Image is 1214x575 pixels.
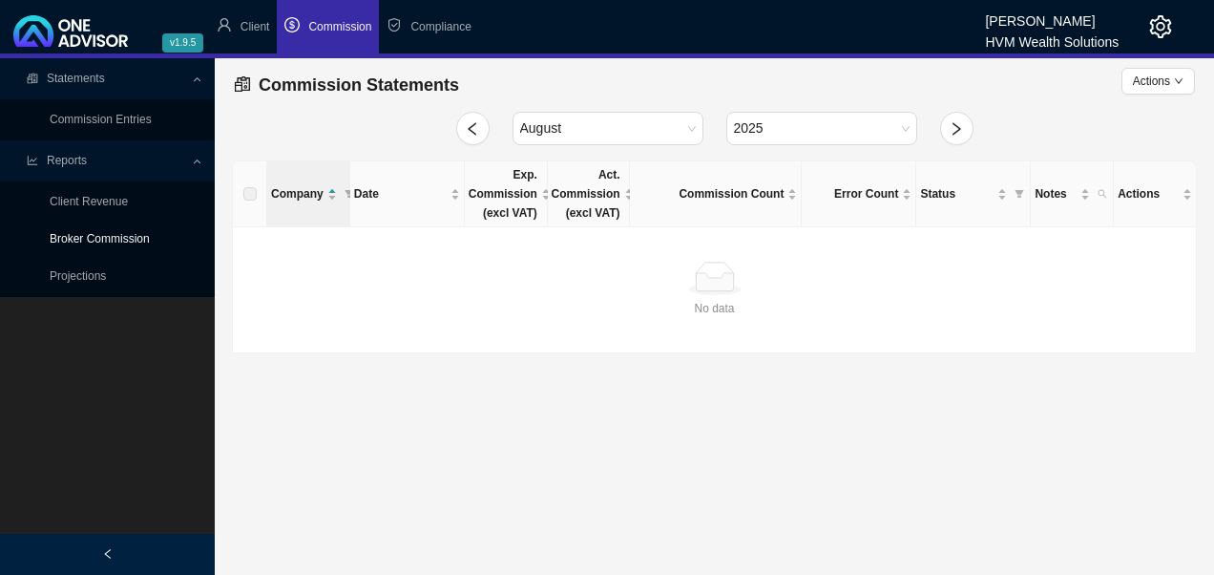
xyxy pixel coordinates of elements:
[50,195,128,208] a: Client Revenue
[802,161,916,227] th: Error Count
[1098,189,1107,199] span: search
[734,113,910,144] span: 2025
[50,269,106,283] a: Projections
[1094,181,1111,207] span: search
[985,5,1119,26] div: [PERSON_NAME]
[465,121,480,137] span: left
[1015,189,1024,199] span: filter
[1121,68,1195,95] button: Actionsdown
[1149,15,1172,38] span: setting
[1133,72,1170,91] span: Actions
[520,113,696,144] span: August
[241,299,1188,318] div: No data
[1174,76,1183,86] span: down
[341,181,358,207] span: filter
[1011,181,1028,207] span: filter
[1031,161,1114,227] th: Notes
[916,161,1031,227] th: Status
[47,154,87,167] span: Reports
[552,165,620,223] span: Act. Commission (excl VAT)
[284,17,300,32] span: dollar
[217,17,232,32] span: user
[630,161,802,227] th: Commission Count
[50,232,150,245] a: Broker Commission
[259,75,459,95] span: Commission Statements
[47,72,105,85] span: Statements
[350,161,465,227] th: Date
[162,33,203,53] span: v1.9.5
[13,15,128,47] img: 2df55531c6924b55f21c4cf5d4484680-logo-light.svg
[102,548,114,560] span: left
[345,189,354,199] span: filter
[634,184,784,203] span: Commission Count
[410,20,471,33] span: Compliance
[27,155,38,166] span: line-chart
[469,165,537,223] span: Exp. Commission (excl VAT)
[465,161,548,227] th: Exp. Commission (excl VAT)
[27,73,38,84] span: reconciliation
[1114,161,1197,227] th: Actions
[548,161,631,227] th: Act. Commission (excl VAT)
[985,26,1119,47] div: HVM Wealth Solutions
[1118,184,1179,203] span: Actions
[354,184,447,203] span: Date
[806,184,898,203] span: Error Count
[234,75,251,93] span: reconciliation
[50,113,152,126] a: Commission Entries
[920,184,994,203] span: Status
[241,20,270,33] span: Client
[949,121,964,137] span: right
[1035,184,1077,203] span: Notes
[308,20,371,33] span: Commission
[387,17,402,32] span: safety
[271,184,324,203] span: Company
